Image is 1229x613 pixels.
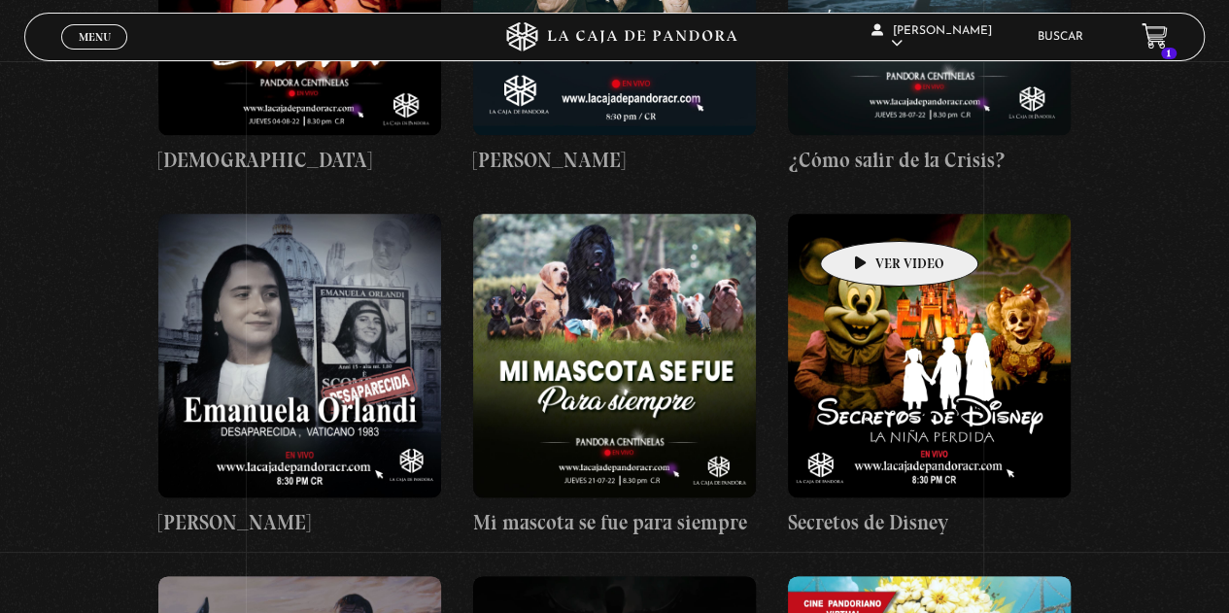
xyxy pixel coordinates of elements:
h4: Mi mascota se fue para siempre [473,507,756,538]
h4: [PERSON_NAME] [473,145,756,176]
span: 1 [1161,48,1177,59]
h4: ¿Cómo salir de la Crisis? [788,145,1071,176]
a: Buscar [1038,31,1083,43]
h4: [PERSON_NAME] [158,507,441,538]
span: Menu [79,31,111,43]
a: Secretos de Disney [788,214,1071,537]
span: Cerrar [72,47,118,60]
a: Mi mascota se fue para siempre [473,214,756,537]
a: [PERSON_NAME] [158,214,441,537]
h4: [DEMOGRAPHIC_DATA] [158,145,441,176]
a: 1 [1142,23,1168,50]
h4: Secretos de Disney [788,507,1071,538]
span: [PERSON_NAME] [871,25,992,50]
